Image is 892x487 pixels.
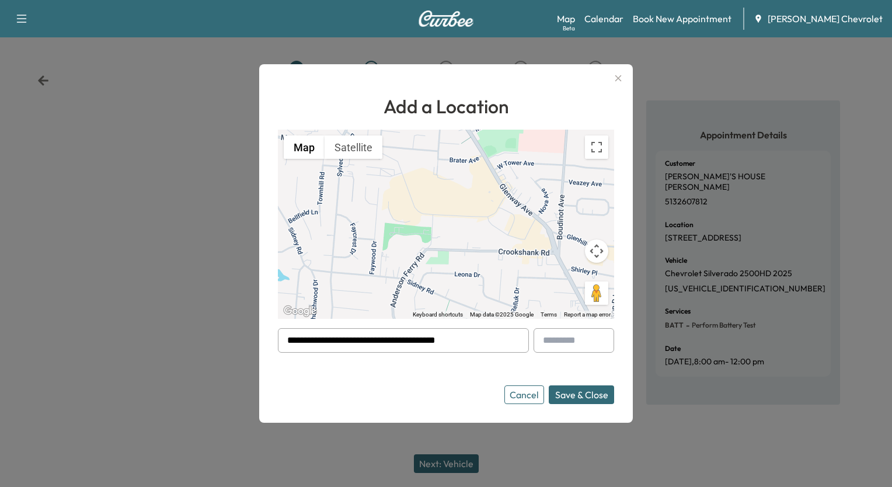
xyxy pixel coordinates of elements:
[633,12,731,26] a: Book New Appointment
[418,11,474,27] img: Curbee Logo
[768,12,883,26] span: [PERSON_NAME] Chevrolet
[584,12,623,26] a: Calendar
[585,239,608,263] button: Map camera controls
[504,385,544,404] button: Cancel
[281,304,319,319] img: Google
[557,12,575,26] a: MapBeta
[281,304,319,319] a: Open this area in Google Maps (opens a new window)
[564,311,611,318] a: Report a map error
[585,281,608,305] button: Drag Pegman onto the map to open Street View
[563,24,575,33] div: Beta
[585,135,608,159] button: Toggle fullscreen view
[325,135,382,159] button: Show satellite imagery
[470,311,534,318] span: Map data ©2025 Google
[278,92,614,120] h1: Add a Location
[549,385,614,404] button: Save & Close
[284,135,325,159] button: Show street map
[413,311,463,319] button: Keyboard shortcuts
[541,311,557,318] a: Terms (opens in new tab)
